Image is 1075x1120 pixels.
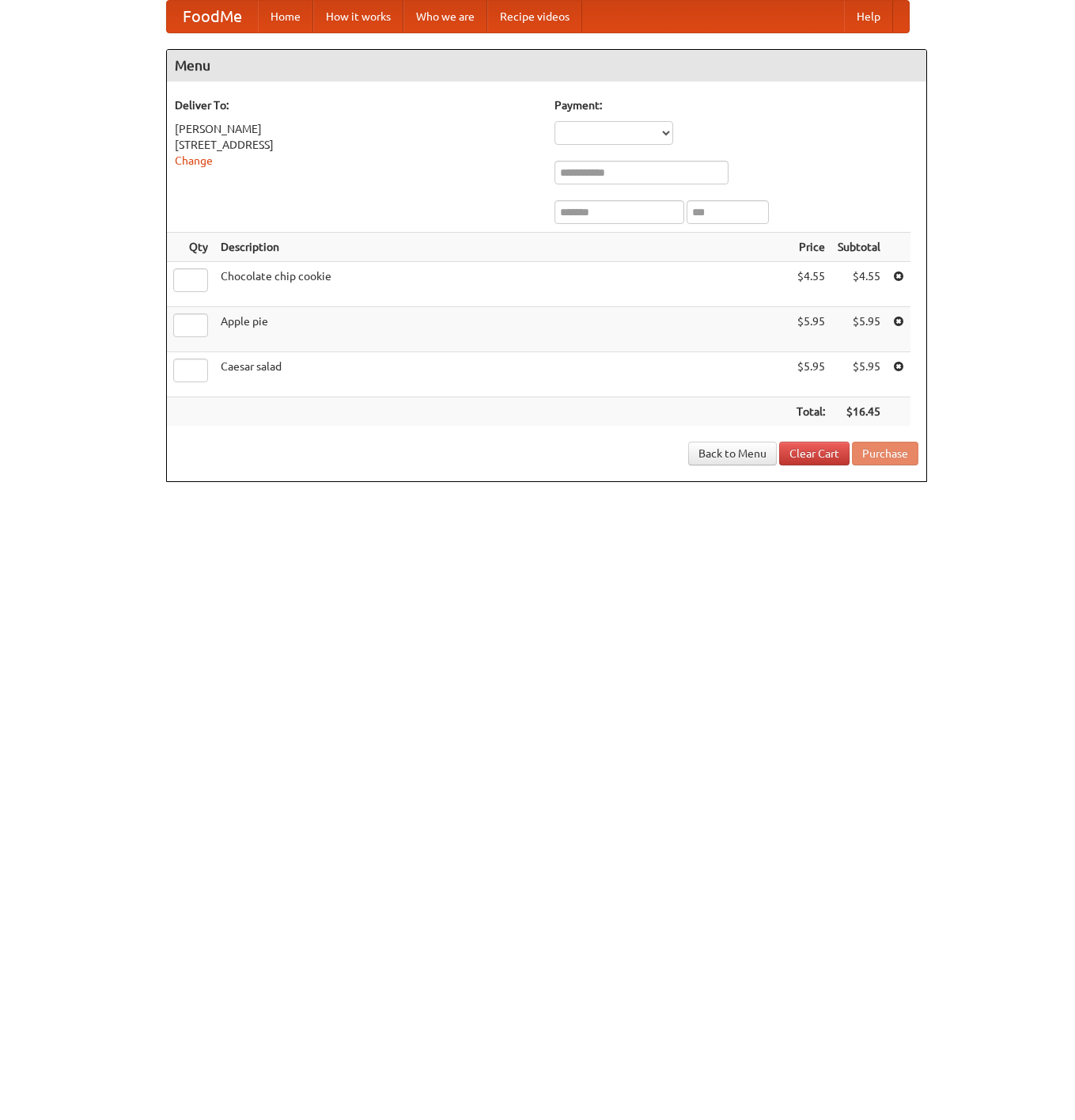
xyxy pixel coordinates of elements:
[790,352,831,397] td: $5.95
[403,1,487,32] a: Who we are
[831,233,887,262] th: Subtotal
[175,137,539,153] div: [STREET_ADDRESS]
[175,121,539,137] div: [PERSON_NAME]
[852,442,918,465] button: Purchase
[214,233,790,262] th: Description
[555,97,918,113] h5: Payment:
[214,262,790,307] td: Chocolate chip cookie
[175,97,539,113] h5: Deliver To:
[831,262,887,307] td: $4.55
[167,50,926,82] h4: Menu
[214,307,790,352] td: Apple pie
[313,1,403,32] a: How it works
[844,1,893,32] a: Help
[487,1,582,32] a: Recipe videos
[831,397,887,427] th: $16.45
[175,154,213,167] a: Change
[790,397,831,427] th: Total:
[790,262,831,307] td: $4.55
[167,1,258,32] a: FoodMe
[688,442,777,465] a: Back to Menu
[790,307,831,352] td: $5.95
[779,442,850,465] a: Clear Cart
[214,352,790,397] td: Caesar salad
[831,307,887,352] td: $5.95
[167,233,214,262] th: Qty
[258,1,313,32] a: Home
[831,352,887,397] td: $5.95
[790,233,831,262] th: Price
